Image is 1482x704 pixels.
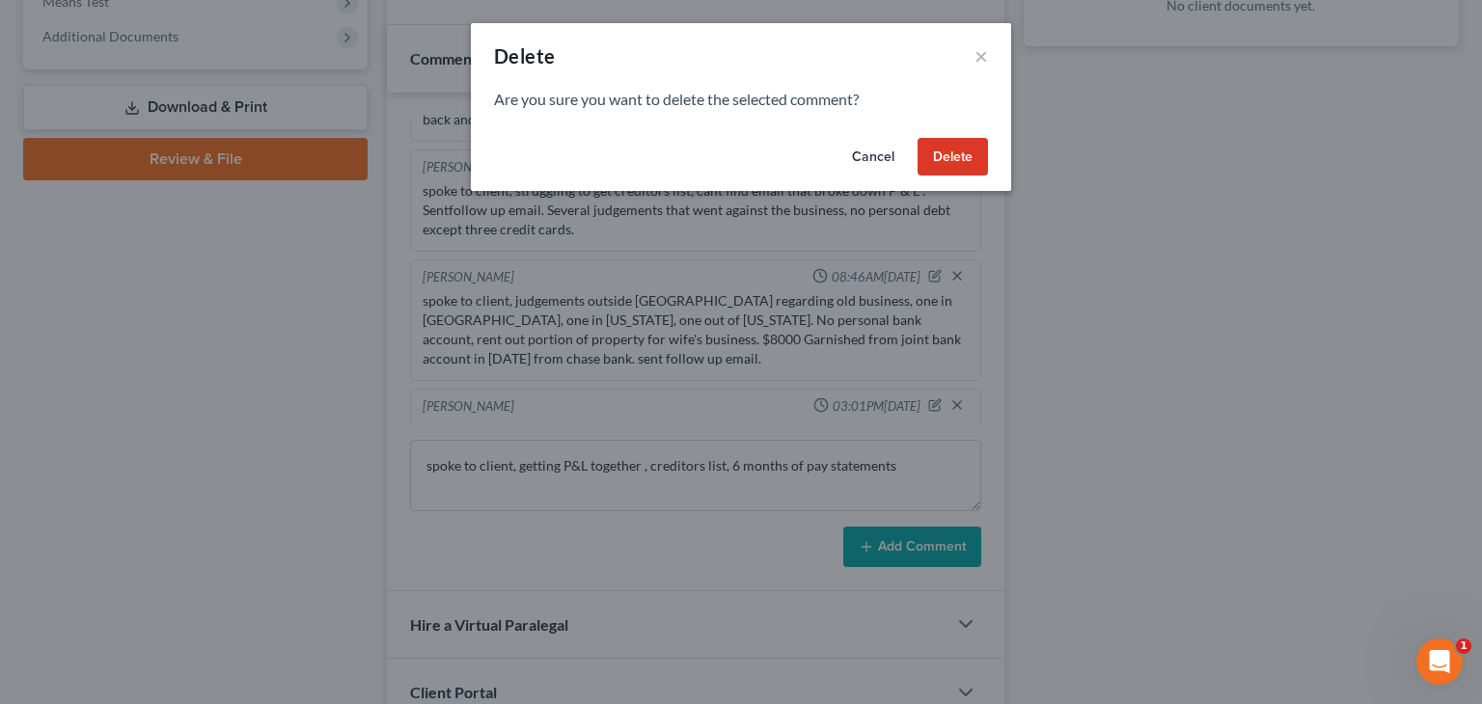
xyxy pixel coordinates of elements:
[494,42,555,69] div: Delete
[837,138,910,176] button: Cancel
[974,44,988,68] button: ×
[918,138,988,176] button: Delete
[1456,638,1471,654] span: 1
[494,89,988,111] p: Are you sure you want to delete the selected comment?
[1416,638,1463,685] iframe: Intercom live chat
